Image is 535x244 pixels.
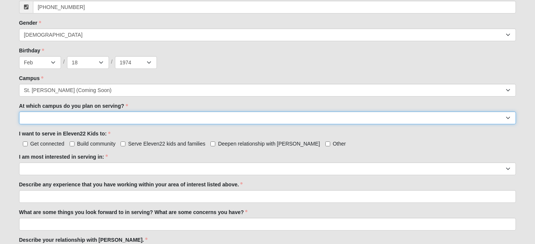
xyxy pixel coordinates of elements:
span: Deepen relationship with [PERSON_NAME] [218,141,320,147]
span: / [63,58,65,66]
label: Birthday [19,47,44,54]
span: Other [333,141,346,147]
label: What are some things you look forward to in serving? What are some concerns you have? [19,208,248,216]
label: Gender [19,19,41,27]
label: Describe any experience that you have working within your area of interest listed above. [19,181,243,188]
label: I am most interested in serving in: [19,153,108,161]
input: Serve Eleven22 kids and families [121,141,125,146]
span: Get connected [30,141,64,147]
label: Campus [19,74,43,82]
input: Build community [70,141,75,146]
input: Get connected [23,141,28,146]
label: Describe your relationship with [PERSON_NAME]. [19,236,148,244]
label: I want to serve in Eleven22 Kids to: [19,130,110,137]
span: Build community [77,141,116,147]
span: / [111,58,113,66]
label: At which campus do you plan on serving? [19,102,128,110]
input: Deepen relationship with [PERSON_NAME] [210,141,215,146]
input: Other [325,141,330,146]
span: Serve Eleven22 kids and families [128,141,205,147]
